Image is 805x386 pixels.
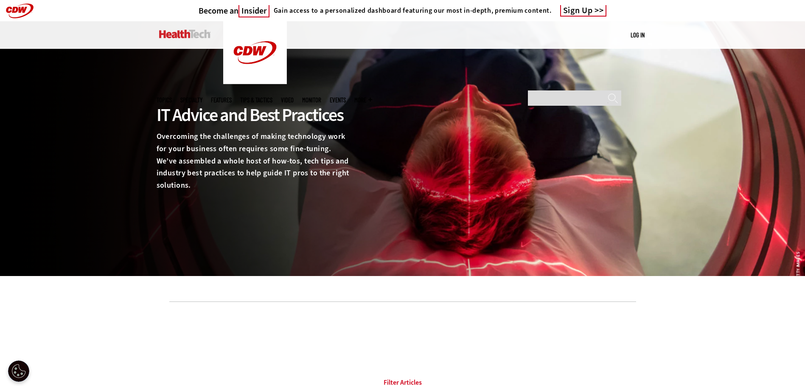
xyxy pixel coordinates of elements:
img: Home [159,30,210,38]
h4: Gain access to a personalized dashboard featuring our most in-depth, premium content. [274,6,552,15]
a: Events [330,97,346,103]
a: Become anInsider [199,6,269,16]
a: Sign Up [560,5,607,17]
a: Features [211,97,232,103]
a: MonITor [302,97,321,103]
div: User menu [631,31,645,39]
a: CDW [223,77,287,86]
p: Overcoming the challenges of making technology work for your business often requires some fine-tu... [157,130,353,192]
a: Tips & Tactics [240,97,272,103]
iframe: advertisement [248,315,557,353]
div: Cookie Settings [8,361,29,382]
span: Specialty [180,97,202,103]
a: Gain access to a personalized dashboard featuring our most in-depth, premium content. [269,6,552,15]
span: Insider [238,5,269,17]
a: Video [281,97,294,103]
img: Home [223,21,287,84]
span: More [354,97,372,103]
span: Topics [157,97,172,103]
div: IT Advice and Best Practices [157,104,353,127]
h3: Become an [199,6,269,16]
a: Log in [631,31,645,39]
button: Open Preferences [8,361,29,382]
